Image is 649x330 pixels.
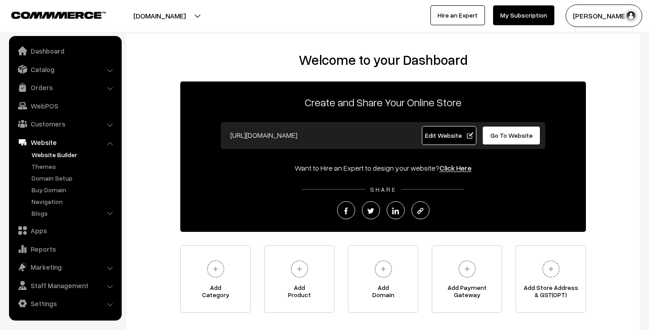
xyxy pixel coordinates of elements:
span: Go To Website [490,131,533,139]
img: plus.svg [287,257,312,281]
a: Add Store Address& GST(OPT) [516,245,586,313]
a: COMMMERCE [11,9,90,20]
a: Dashboard [11,43,119,59]
a: Navigation [29,197,119,206]
span: Add Category [181,284,250,302]
a: Click Here [439,163,471,172]
a: Reports [11,241,119,257]
a: Blogs [29,208,119,218]
a: Buy Domain [29,185,119,194]
a: Themes [29,162,119,171]
img: plus.svg [371,257,396,281]
a: Hire an Expert [430,5,485,25]
a: Customers [11,116,119,132]
img: COMMMERCE [11,12,106,18]
a: Catalog [11,61,119,77]
img: user [624,9,638,23]
span: Add Domain [348,284,418,302]
a: Website Builder [29,150,119,159]
a: Domain Setup [29,173,119,183]
a: Add PaymentGateway [432,245,502,313]
span: Add Product [265,284,334,302]
a: Website [11,134,119,150]
img: plus.svg [203,257,228,281]
a: AddProduct [264,245,334,313]
p: Create and Share Your Online Store [180,94,586,110]
a: WebPOS [11,98,119,114]
a: Staff Management [11,277,119,294]
a: Settings [11,295,119,312]
span: SHARE [366,185,401,193]
a: Apps [11,222,119,239]
a: My Subscription [493,5,554,25]
a: Orders [11,79,119,95]
span: Add Store Address & GST(OPT) [516,284,585,302]
h2: Welcome to your Dashboard [135,52,631,68]
a: Edit Website [422,126,477,145]
img: plus.svg [455,257,480,281]
span: Add Payment Gateway [432,284,502,302]
button: [DOMAIN_NAME] [102,5,217,27]
a: AddCategory [180,245,251,313]
a: AddDomain [348,245,418,313]
span: Edit Website [425,131,473,139]
a: Go To Website [482,126,540,145]
div: Want to Hire an Expert to design your website? [180,163,586,173]
img: plus.svg [539,257,563,281]
a: Marketing [11,259,119,275]
button: [PERSON_NAME] [566,5,642,27]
